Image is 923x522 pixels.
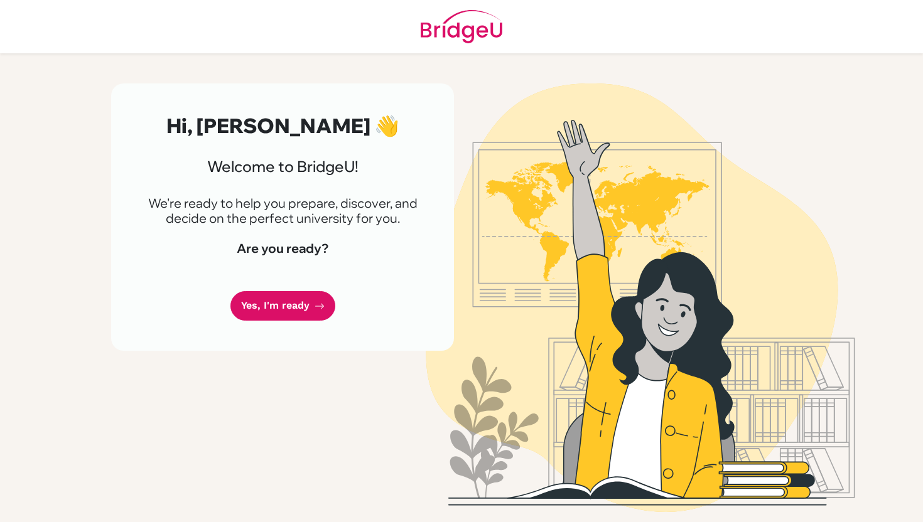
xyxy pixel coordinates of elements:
[141,196,424,226] p: We're ready to help you prepare, discover, and decide on the perfect university for you.
[141,114,424,137] h2: Hi, [PERSON_NAME] 👋
[141,241,424,256] h4: Are you ready?
[230,291,335,321] a: Yes, I'm ready
[141,157,424,176] h3: Welcome to BridgeU!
